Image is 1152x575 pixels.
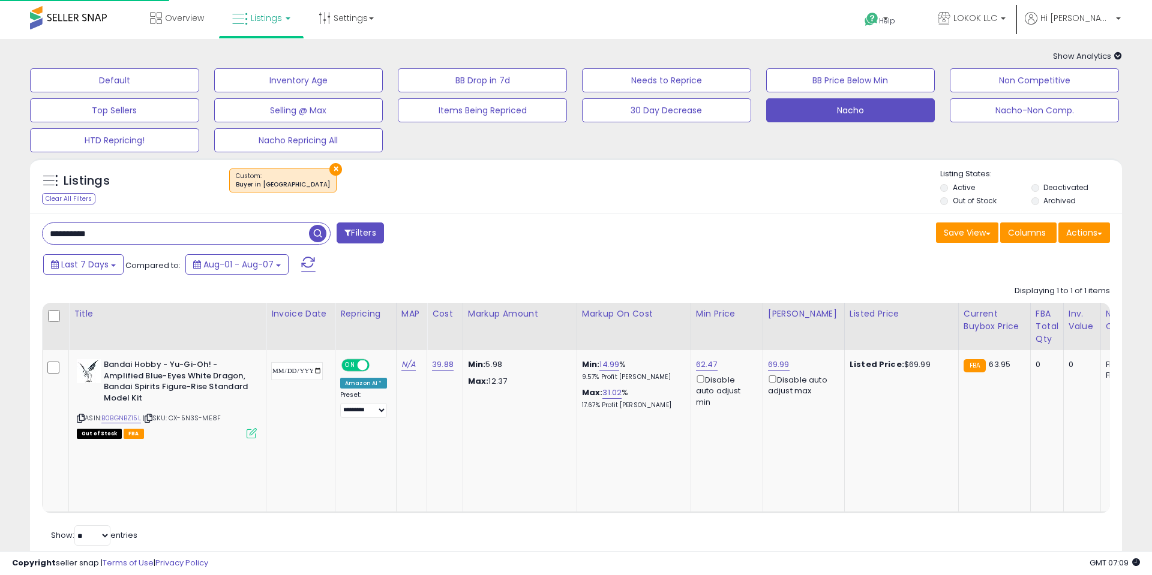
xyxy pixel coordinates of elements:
[1069,308,1096,333] div: Inv. value
[582,387,682,410] div: %
[155,557,208,568] a: Privacy Policy
[864,12,879,27] i: Get Help
[766,98,935,122] button: Nacho
[64,173,110,189] h5: Listings
[879,16,895,26] span: Help
[950,98,1119,122] button: Nacho-Non Comp.
[950,68,1119,92] button: Non Competitive
[1106,370,1145,381] div: FBM: 9
[329,163,342,176] button: ×
[30,68,199,92] button: Default
[599,359,619,371] a: 14.99
[271,308,330,320] div: Invoice Date
[964,308,1025,333] div: Current Buybox Price
[468,308,572,320] div: Markup Amount
[953,182,975,192] label: Active
[1036,308,1058,345] div: FBA Total Qty
[850,308,953,320] div: Listed Price
[964,359,986,372] small: FBA
[30,128,199,152] button: HTD Repricing!
[1069,359,1091,370] div: 0
[582,387,603,398] b: Max:
[214,98,383,122] button: Selling @ Max
[143,413,221,423] span: | SKU: CX-5N3S-ME8F
[1043,182,1088,192] label: Deactivated
[602,387,622,399] a: 31.02
[77,359,101,383] img: 41K6rLrJ44L._SL40_.jpg
[1000,222,1057,243] button: Columns
[203,258,274,270] span: Aug-01 - Aug-07
[251,12,282,24] span: Listings
[12,557,56,568] strong: Copyright
[340,378,387,389] div: Amazon AI *
[43,254,124,275] button: Last 7 Days
[340,308,391,320] div: Repricing
[266,303,335,350] th: CSV column name: cust_attr_3_Invoice Date
[51,529,137,541] span: Show: entries
[61,258,109,270] span: Last 7 Days
[768,308,839,320] div: [PERSON_NAME]
[340,391,387,418] div: Preset:
[468,359,568,370] p: 5.98
[582,98,751,122] button: 30 Day Decrease
[582,373,682,381] p: 9.57% Profit [PERSON_NAME]
[103,557,154,568] a: Terms of Use
[30,98,199,122] button: Top Sellers
[1036,359,1054,370] div: 0
[1025,12,1121,39] a: Hi [PERSON_NAME]
[582,401,682,410] p: 17.67% Profit [PERSON_NAME]
[850,359,904,370] b: Listed Price:
[468,376,568,387] p: 12.37
[401,359,416,371] a: N/A
[1106,308,1150,333] div: Num of Comp.
[236,171,330,189] span: Custom:
[1040,12,1112,24] span: Hi [PERSON_NAME]
[165,12,204,24] span: Overview
[77,429,122,439] span: All listings that are currently out of stock and unavailable for purchase on Amazon
[432,308,458,320] div: Cost
[398,98,567,122] button: Items Being Repriced
[104,359,250,407] b: Bandai Hobby - Yu-Gi-Oh! - Amplified Blue-Eyes White Dragon, Bandai Spirits Figure-Rise Standard ...
[1043,195,1076,206] label: Archived
[696,373,754,408] div: Disable auto adjust min
[398,68,567,92] button: BB Drop in 7d
[343,360,358,371] span: ON
[582,68,751,92] button: Needs to Reprice
[432,359,454,371] a: 39.88
[1015,285,1110,297] div: Displaying 1 to 1 of 1 items
[468,375,489,387] strong: Max:
[1008,227,1046,239] span: Columns
[401,308,422,320] div: MAP
[850,359,949,370] div: $69.99
[236,180,330,189] div: Buyer in [GEOGRAPHIC_DATA]
[768,373,835,396] div: Disable auto adjust max
[936,222,998,243] button: Save View
[74,308,261,320] div: Title
[953,195,997,206] label: Out of Stock
[989,359,1010,370] span: 63.95
[12,558,208,569] div: seller snap | |
[1053,50,1122,62] span: Show Analytics
[766,68,935,92] button: BB Price Below Min
[940,168,1121,180] p: Listing States:
[125,260,181,271] span: Compared to:
[124,429,144,439] span: FBA
[214,128,383,152] button: Nacho Repricing All
[77,359,257,437] div: ASIN:
[101,413,141,423] a: B0BGNBZ15L
[368,360,387,371] span: OFF
[185,254,289,275] button: Aug-01 - Aug-07
[582,359,600,370] b: Min:
[696,308,758,320] div: Min Price
[953,12,997,24] span: LOKOK LLC
[577,303,691,350] th: The percentage added to the cost of goods (COGS) that forms the calculator for Min & Max prices.
[582,308,686,320] div: Markup on Cost
[855,3,919,39] a: Help
[337,222,383,243] button: Filters
[582,359,682,381] div: %
[42,193,95,204] div: Clear All Filters
[1090,557,1140,568] span: 2025-08-17 07:09 GMT
[468,359,486,370] strong: Min:
[1106,359,1145,370] div: FBA: 10
[214,68,383,92] button: Inventory Age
